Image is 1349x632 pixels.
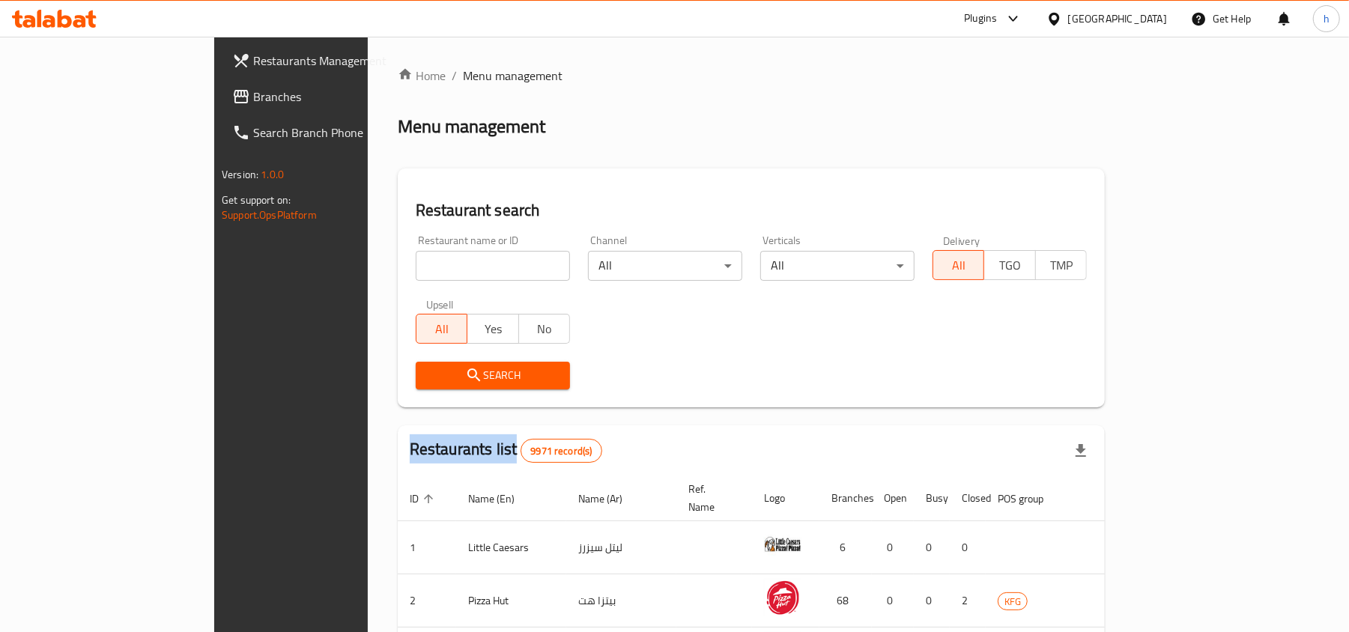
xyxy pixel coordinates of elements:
[463,67,563,85] span: Menu management
[752,475,819,521] th: Logo
[416,199,1087,222] h2: Restaurant search
[914,574,950,628] td: 0
[819,521,872,574] td: 6
[950,521,986,574] td: 0
[998,593,1027,610] span: KFG
[456,521,566,574] td: Little Caesars
[819,475,872,521] th: Branches
[261,165,284,184] span: 1.0.0
[939,255,978,276] span: All
[760,251,915,281] div: All
[688,480,734,516] span: Ref. Name
[1068,10,1167,27] div: [GEOGRAPHIC_DATA]
[964,10,997,28] div: Plugins
[950,574,986,628] td: 2
[398,67,1105,85] nav: breadcrumb
[253,124,428,142] span: Search Branch Phone
[764,579,801,616] img: Pizza Hut
[872,521,914,574] td: 0
[416,251,570,281] input: Search for restaurant name or ID..
[410,490,438,508] span: ID
[220,43,440,79] a: Restaurants Management
[914,521,950,574] td: 0
[764,526,801,563] img: Little Caesars
[1035,250,1087,280] button: TMP
[473,318,512,340] span: Yes
[1324,10,1330,27] span: h
[468,490,534,508] span: Name (En)
[943,235,980,246] label: Delivery
[914,475,950,521] th: Busy
[452,67,457,85] li: /
[990,255,1029,276] span: TGO
[933,250,984,280] button: All
[456,574,566,628] td: Pizza Hut
[220,79,440,115] a: Branches
[566,574,676,628] td: بيتزا هت
[1042,255,1081,276] span: TMP
[222,205,317,225] a: Support.OpsPlatform
[872,475,914,521] th: Open
[467,314,518,344] button: Yes
[521,444,601,458] span: 9971 record(s)
[398,115,545,139] h2: Menu management
[872,574,914,628] td: 0
[426,299,454,309] label: Upsell
[566,521,676,574] td: ليتل سيزرز
[428,366,558,385] span: Search
[410,438,602,463] h2: Restaurants list
[222,190,291,210] span: Get support on:
[998,490,1063,508] span: POS group
[518,314,570,344] button: No
[525,318,564,340] span: No
[253,52,428,70] span: Restaurants Management
[521,439,601,463] div: Total records count
[422,318,461,340] span: All
[416,362,570,389] button: Search
[1063,433,1099,469] div: Export file
[983,250,1035,280] button: TGO
[588,251,742,281] div: All
[222,165,258,184] span: Version:
[819,574,872,628] td: 68
[578,490,642,508] span: Name (Ar)
[950,475,986,521] th: Closed
[416,314,467,344] button: All
[220,115,440,151] a: Search Branch Phone
[253,88,428,106] span: Branches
